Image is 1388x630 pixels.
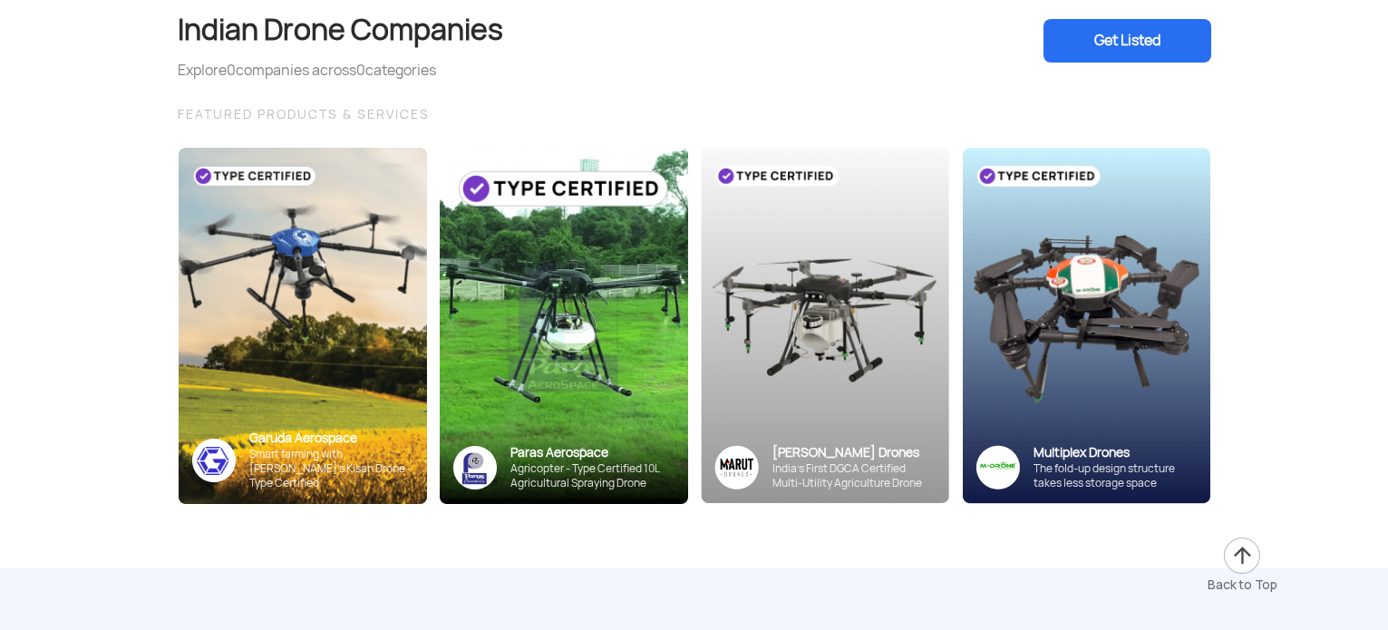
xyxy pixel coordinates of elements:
[178,103,1211,125] div: FEATURED PRODUCTS & SERVICES
[453,446,497,489] img: paras-logo-banner.png
[1034,444,1197,461] div: Multiplex Drones
[440,148,688,504] img: paras-card.png
[510,444,675,461] div: Paras Aerospace
[772,461,936,490] div: India’s First DGCA Certified Multi-Utility Agriculture Drone
[1034,461,1197,490] div: The fold-up design structure takes less storage space
[772,444,936,461] div: [PERSON_NAME] Drones
[714,445,759,489] img: Group%2036313.png
[249,447,413,490] div: Smart farming with [PERSON_NAME]’s Kisan Drone - Type Certified
[227,61,236,80] span: 0
[510,461,675,490] div: Agricopter - Type Certified 10L Agricultural Spraying Drone
[962,148,1210,504] img: bg_multiplex_sky.png
[249,430,413,447] div: Garuda Aerospace
[178,60,503,82] div: Explore companies across categories
[1208,576,1277,594] div: Back to Top
[701,148,949,503] img: bg_marut_sky.png
[1043,19,1211,63] div: Get Listed
[1222,536,1262,576] img: ic_arrow-up.png
[179,148,427,504] img: bg_garuda_sky.png
[192,439,236,482] img: ic_garuda_sky.png
[975,445,1020,489] img: ic_multiplex_sky.png
[356,61,365,80] span: 0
